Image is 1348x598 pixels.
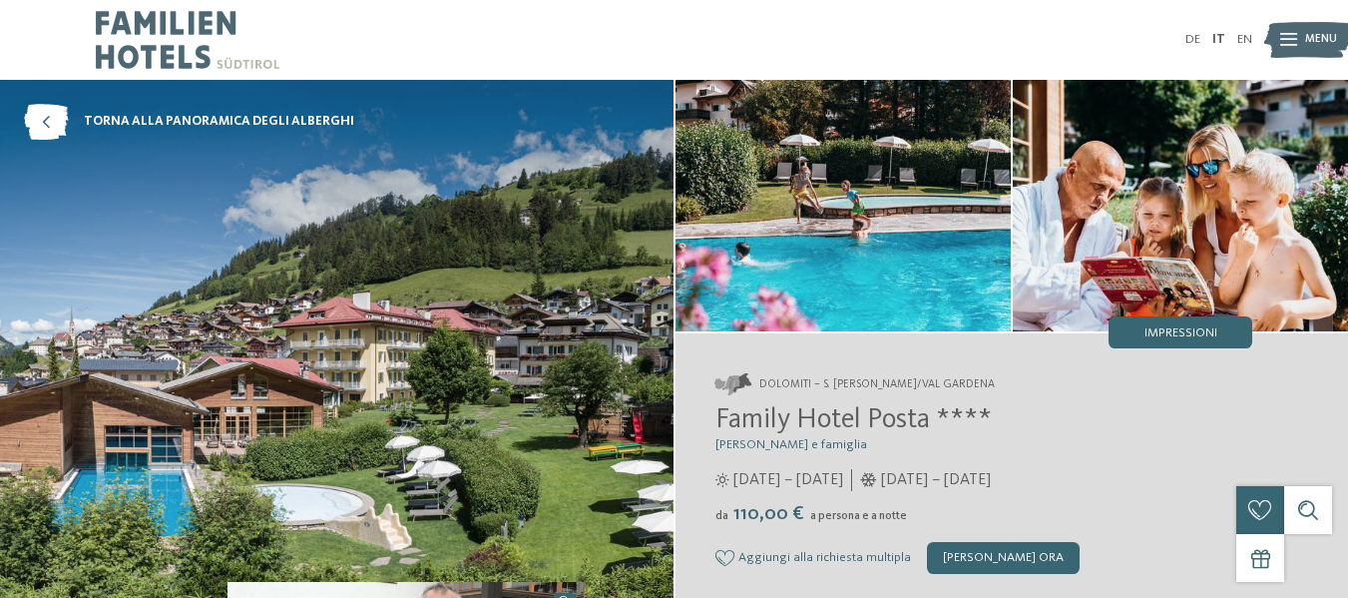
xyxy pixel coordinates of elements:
span: [PERSON_NAME] e famiglia [715,438,867,451]
img: Family hotel in Val Gardena: un luogo speciale [1013,80,1348,331]
span: Aggiungi alla richiesta multipla [738,551,911,565]
span: Dolomiti – S. [PERSON_NAME]/Val Gardena [759,377,995,393]
span: Impressioni [1144,327,1217,340]
a: EN [1237,33,1252,46]
span: torna alla panoramica degli alberghi [84,113,354,131]
div: [PERSON_NAME] ora [927,542,1080,574]
i: Orari d'apertura inverno [860,473,877,487]
span: da [715,510,728,522]
i: Orari d'apertura estate [715,473,729,487]
span: Family Hotel Posta **** [715,406,992,434]
img: Family hotel in Val Gardena: un luogo speciale [675,80,1011,331]
a: torna alla panoramica degli alberghi [24,104,354,140]
span: [DATE] – [DATE] [881,469,991,491]
span: Menu [1305,32,1337,48]
a: IT [1212,33,1225,46]
span: [DATE] – [DATE] [733,469,843,491]
span: 110,00 € [730,504,808,524]
a: DE [1185,33,1200,46]
span: a persona e a notte [810,510,907,522]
